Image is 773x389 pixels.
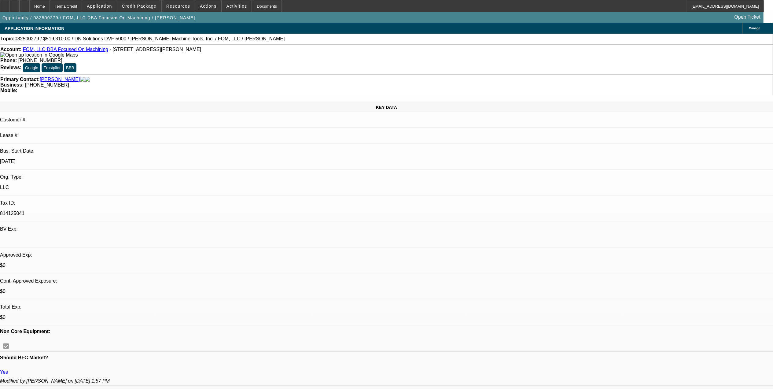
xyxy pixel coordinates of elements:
strong: Primary Contact: [0,77,40,82]
strong: Business: [0,82,24,87]
button: Application [82,0,116,12]
span: 082500279 / $519,310.00 / DN Solutions DVF 5000 / [PERSON_NAME] Machine Tools, Inc. / FOM, LLC / ... [15,36,285,42]
strong: Reviews: [0,65,21,70]
a: FOM, LLC DBA Focused On Machining [23,47,108,52]
span: APPLICATION INFORMATION [5,26,64,31]
img: Open up location in Google Maps [0,52,78,58]
a: Open Ticket [732,12,763,22]
span: Resources [166,4,190,9]
button: Trustpilot [42,63,62,72]
strong: Mobile: [0,88,17,93]
span: [PHONE_NUMBER] [18,58,62,63]
span: KEY DATA [376,105,397,110]
img: linkedin-icon.png [85,77,90,82]
a: [PERSON_NAME] [40,77,80,82]
strong: Account: [0,47,21,52]
span: Application [87,4,112,9]
span: Credit Package [122,4,156,9]
span: Actions [200,4,217,9]
span: Activities [226,4,247,9]
button: Credit Package [117,0,161,12]
button: Google [23,63,40,72]
button: Actions [195,0,221,12]
span: - [STREET_ADDRESS][PERSON_NAME] [109,47,201,52]
span: Opportunity / 082500279 / FOM, LLC DBA Focused On Machining / [PERSON_NAME] [2,15,195,20]
button: Activities [222,0,252,12]
strong: Topic: [0,36,15,42]
span: [PHONE_NUMBER] [25,82,69,87]
strong: Phone: [0,58,17,63]
button: Resources [162,0,195,12]
span: Manage [749,27,760,30]
button: BBB [64,63,76,72]
a: View Google Maps [0,52,78,57]
img: facebook-icon.png [80,77,85,82]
